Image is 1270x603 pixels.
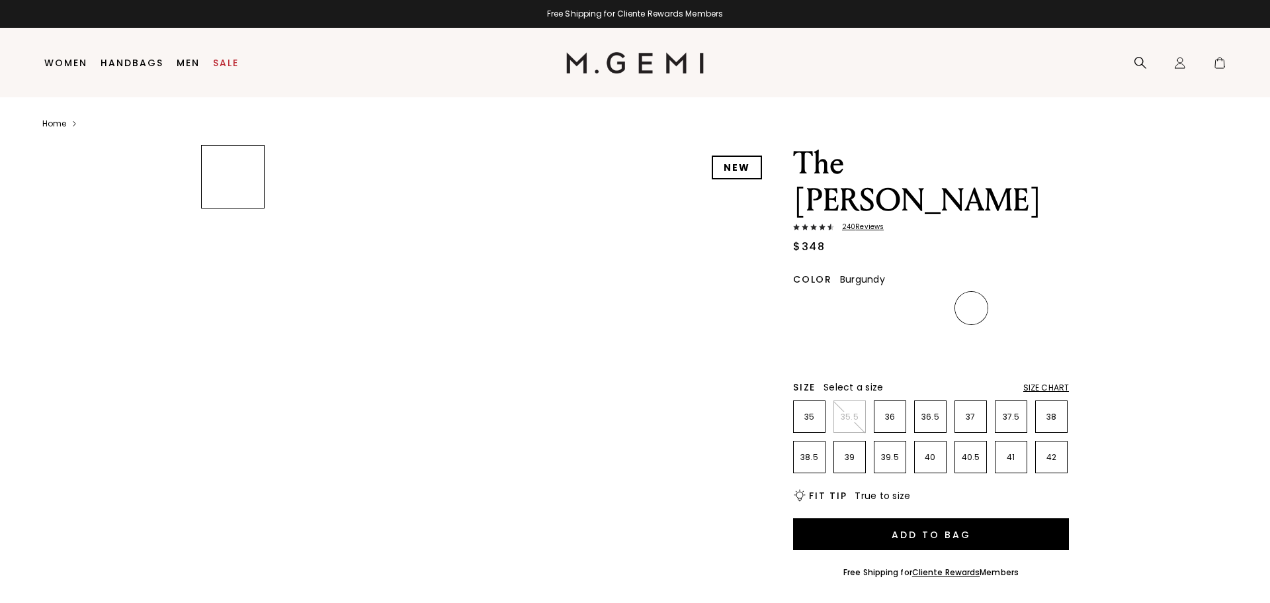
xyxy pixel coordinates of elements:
a: Handbags [101,58,163,68]
p: 42 [1036,452,1067,463]
a: Sale [213,58,239,68]
span: Select a size [824,381,883,394]
img: The Sacca Donna [202,488,264,551]
div: Size Chart [1023,383,1069,393]
h2: Color [793,274,832,285]
div: Free Shipping for Members [843,567,1019,578]
span: True to size [855,489,910,502]
img: M.Gemi [566,52,704,73]
a: Men [177,58,200,68]
p: 38.5 [794,452,825,463]
p: 37.5 [995,412,1027,422]
img: Luggage [876,293,906,323]
img: Sunset Red [1037,293,1067,323]
img: The Sacca Donna [202,420,264,482]
p: 39 [834,452,865,463]
p: 36.5 [915,412,946,422]
h2: Fit Tip [809,490,847,501]
span: Burgundy [840,273,885,286]
a: Cliente Rewards [912,567,980,578]
p: 36 [874,412,906,422]
img: Navy [835,293,865,323]
a: Home [42,118,66,129]
p: 35 [794,412,825,422]
img: Cocoa [835,334,865,363]
div: NEW [712,156,762,179]
img: Dark Chocolate [795,334,825,363]
p: 40 [915,452,946,463]
img: Black [795,293,825,323]
h1: The [PERSON_NAME] [793,145,1069,219]
div: $348 [793,239,825,255]
p: 37 [955,412,986,422]
img: Sapphire [876,334,906,363]
p: 40.5 [955,452,986,463]
img: The Sacca Donna [202,351,264,414]
p: 35.5 [834,412,865,422]
a: Women [44,58,87,68]
p: 39.5 [874,452,906,463]
span: 240 Review s [834,223,884,231]
p: 38 [1036,412,1067,422]
img: Leopard [916,334,946,363]
img: The Sacca Donna [202,283,264,345]
p: 41 [995,452,1027,463]
button: Add to Bag [793,518,1069,550]
img: Burgundy [956,293,986,323]
h2: Size [793,382,816,393]
img: The Sacca Donna [202,214,264,277]
img: Dark Gunmetal [997,293,1027,323]
img: Light Oatmeal [916,293,946,323]
a: 240Reviews [793,223,1069,234]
